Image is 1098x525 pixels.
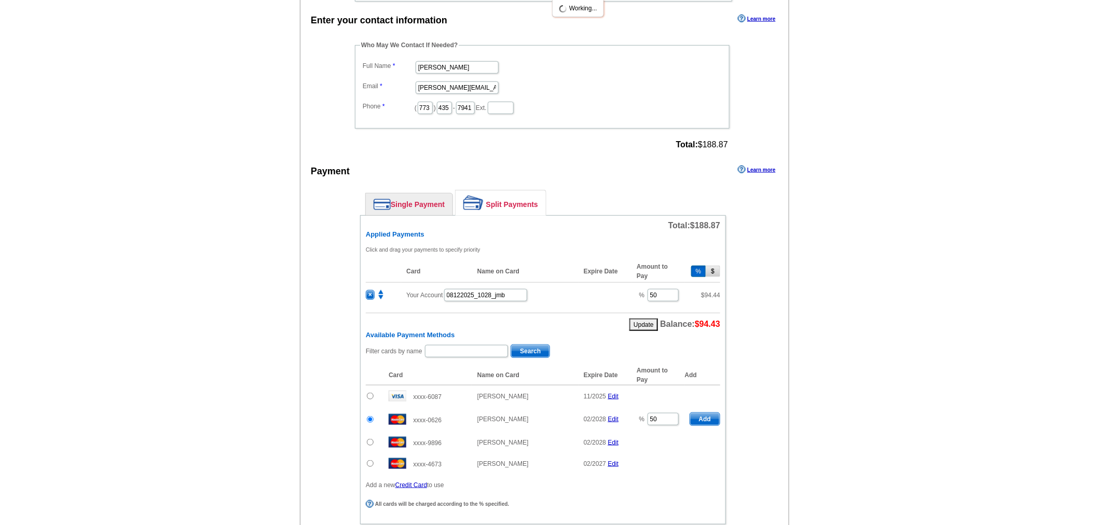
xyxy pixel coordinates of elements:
[311,164,350,178] div: Payment
[395,481,427,489] a: Credit Card
[360,99,724,115] dd: ( ) - Ext.
[477,460,529,467] span: [PERSON_NAME]
[559,5,567,13] img: loading...
[608,439,619,446] a: Edit
[444,289,527,301] input: PO #:
[389,391,406,402] img: visa.gif
[738,165,775,174] a: Learn more
[401,260,472,283] th: Card
[366,347,422,356] label: Filter cards by name
[463,196,484,210] img: split-payment.png
[608,393,619,400] a: Edit
[579,260,632,283] th: Expire Date
[639,416,645,423] span: %
[374,199,391,210] img: single-payment.png
[584,393,606,400] span: 11/2025
[477,439,529,446] span: [PERSON_NAME]
[691,266,706,277] button: %
[311,13,447,27] div: Enter your contact information
[676,140,698,149] strong: Total:
[360,40,459,50] legend: Who May We Contact If Needed?
[632,260,684,283] th: Amount to Pay
[366,290,375,300] button: ×
[366,245,720,254] p: Click and drag your payments to specify priority
[456,190,546,215] a: Split Payments
[389,437,406,448] img: mast.gif
[701,292,720,299] span: $
[579,365,632,385] th: Expire Date
[376,290,386,299] img: move.png
[608,460,619,467] a: Edit
[363,61,415,71] label: Full Name
[690,412,720,426] button: Add
[366,291,374,299] span: ×
[695,320,720,328] span: $94.43
[584,460,606,467] span: 02/2027
[584,416,606,423] span: 02/2028
[632,365,684,385] th: Amount to Pay
[363,81,415,91] label: Email
[366,230,720,239] h6: Applied Payments
[477,393,529,400] span: [PERSON_NAME]
[685,365,720,385] th: Add
[690,221,720,230] span: $188.87
[363,102,415,111] label: Phone
[660,320,720,328] span: Balance:
[472,260,579,283] th: Name on Card
[639,292,645,299] span: %
[472,365,579,385] th: Name on Card
[668,221,720,230] span: Total:
[389,414,406,425] img: mast.gif
[477,416,529,423] span: [PERSON_NAME]
[584,439,606,446] span: 02/2028
[389,458,406,469] img: mast.gif
[413,417,442,424] span: xxxx-0626
[366,480,720,490] p: Add a new to use
[738,15,775,23] a: Learn more
[366,500,718,508] div: All cards will be charged according to the % specified.
[511,344,550,358] button: Search
[890,284,1098,525] iframe: LiveChat chat widget
[676,140,728,149] span: $188.87
[706,266,720,277] button: $
[705,292,720,299] span: 94.44
[366,331,720,339] h6: Available Payment Methods
[608,416,619,423] a: Edit
[366,194,452,215] a: Single Payment
[413,393,442,400] span: xxxx-6087
[383,365,472,385] th: Card
[401,282,632,308] td: Your Account
[629,319,658,331] button: Update
[413,461,442,468] span: xxxx-4673
[413,439,442,447] span: xxxx-9896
